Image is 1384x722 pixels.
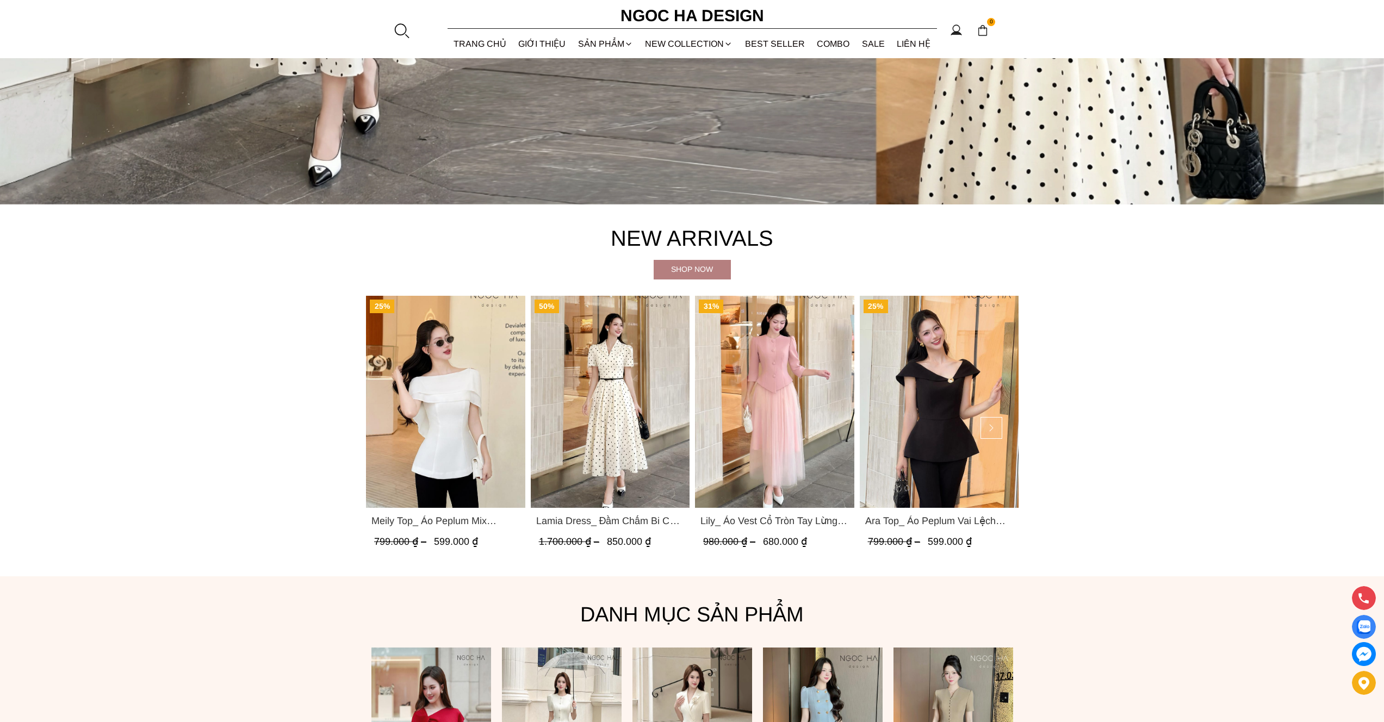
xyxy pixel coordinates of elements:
span: 0 [987,18,996,27]
span: 980.000 ₫ [703,536,758,547]
span: 850.000 ₫ [606,536,650,547]
div: SẢN PHẨM [572,29,640,58]
a: messenger [1352,642,1376,666]
a: LIÊN HỆ [891,29,937,58]
a: NEW COLLECTION [639,29,739,58]
a: Product image - Meily Top_ Áo Peplum Mix Choàng Vai Vải Tơ Màu Trắng A1086 [366,296,525,508]
img: Display image [1357,620,1370,634]
span: 1.700.000 ₫ [538,536,601,547]
a: Ngoc Ha Design [611,3,774,29]
span: 680.000 ₫ [763,536,807,547]
a: BEST SELLER [739,29,811,58]
span: 799.000 ₫ [867,536,922,547]
a: Display image [1352,615,1376,639]
a: Product image - Lily_ Áo Vest Cổ Tròn Tay Lừng Mix Chân Váy Lưới Màu Hồng A1082+CV140 [695,296,854,508]
span: Ara Top_ Áo Peplum Vai Lệch Đính Cúc Màu Đen A1084 [865,513,1013,528]
a: Product image - Ara Top_ Áo Peplum Vai Lệch Đính Cúc Màu Đen A1084 [859,296,1019,508]
a: Combo [811,29,856,58]
a: Product image - Lamia Dress_ Đầm Chấm Bi Cổ Vest Màu Kem D1003 [530,296,690,508]
a: SALE [856,29,891,58]
span: Meily Top_ Áo Peplum Mix Choàng Vai Vải Tơ Màu Trắng A1086 [371,513,520,528]
a: TRANG CHỦ [448,29,513,58]
font: Danh mục sản phẩm [580,603,804,626]
a: Link to Meily Top_ Áo Peplum Mix Choàng Vai Vải Tơ Màu Trắng A1086 [371,513,520,528]
a: Link to Lily_ Áo Vest Cổ Tròn Tay Lừng Mix Chân Váy Lưới Màu Hồng A1082+CV140 [700,513,849,528]
span: 599.000 ₫ [927,536,971,547]
h4: New Arrivals [366,221,1019,256]
a: Link to Lamia Dress_ Đầm Chấm Bi Cổ Vest Màu Kem D1003 [536,513,684,528]
img: img-CART-ICON-ksit0nf1 [977,24,989,36]
div: Shop now [654,263,731,275]
a: GIỚI THIỆU [512,29,572,58]
a: Shop now [654,260,731,279]
span: 799.000 ₫ [374,536,429,547]
span: 599.000 ₫ [434,536,478,547]
a: Link to Ara Top_ Áo Peplum Vai Lệch Đính Cúc Màu Đen A1084 [865,513,1013,528]
span: Lily_ Áo Vest Cổ Tròn Tay Lừng Mix Chân Váy Lưới Màu Hồng A1082+CV140 [700,513,849,528]
span: Lamia Dress_ Đầm Chấm Bi Cổ Vest Màu Kem D1003 [536,513,684,528]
